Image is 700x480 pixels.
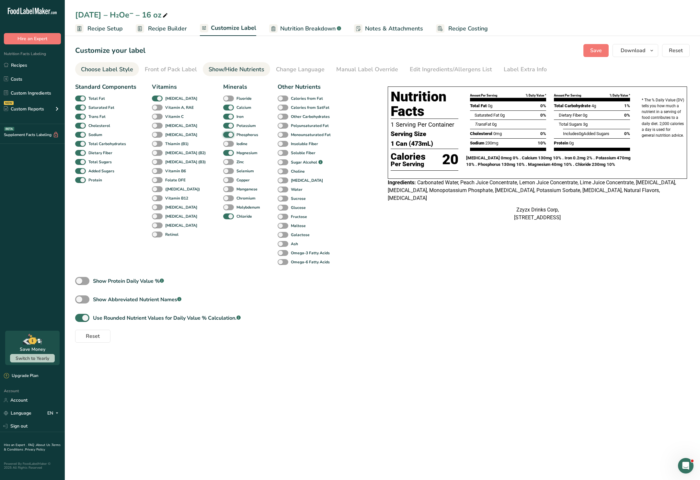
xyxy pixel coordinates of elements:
span: Carbonated Water, Peach Juice Concentrate, Lemon Juice Concentrate, Lime Juice Concentrate, [MEDI... [388,179,676,201]
span: Fat [475,122,491,127]
i: Trans [475,122,485,127]
b: Total Carbohydrates [88,141,126,147]
div: Amount Per Serving [554,93,581,98]
span: Save [590,47,602,54]
b: [MEDICAL_DATA] (B2) [165,150,206,156]
button: Reset [662,44,690,57]
b: Dietary Fiber [88,150,112,156]
b: Water [291,187,303,192]
span: 0% [540,103,546,109]
b: Maltose [291,223,306,229]
b: Trans Fat [88,114,106,120]
div: Vitamins [152,83,208,91]
span: Total Carbohydrate [554,103,591,108]
span: 0g [492,122,497,127]
div: Front of Pack Label [145,65,197,74]
span: Recipe Setup [87,24,123,33]
span: Notes & Attachments [365,24,423,33]
b: Polyunsaturated Fat [291,123,329,129]
div: Show Abbreviated Nutrient Names [93,296,181,303]
div: Zzyzx Drinks Corp, [STREET_ADDRESS] [388,206,687,222]
b: Sucrose [291,196,306,201]
b: Vitamin B12 [165,195,188,201]
button: Download [613,44,658,57]
div: Minerals [223,83,262,91]
a: Language [4,407,31,419]
div: Standard Components [75,83,136,91]
span: Protein [554,141,568,145]
p: 20 [442,149,458,170]
span: 3g [583,122,588,127]
a: Hire an Expert . [4,443,27,447]
button: Switch to Yearly [10,354,55,362]
a: Recipe Setup [75,21,123,36]
b: Calcium [236,105,251,110]
b: Fluoride [236,96,252,101]
div: Manual Label Override [336,65,398,74]
b: Total Fat [88,96,105,101]
b: [MEDICAL_DATA] [165,123,197,129]
span: 4g [591,103,596,108]
span: Switch to Yearly [16,355,49,361]
b: Folate DFE [165,177,186,183]
span: 0g [500,113,505,118]
span: 0g [569,141,574,145]
span: Sodium [470,141,484,145]
b: Soluble Fiber [291,150,316,156]
span: 0mg [493,131,502,136]
b: Iron [236,114,244,120]
b: Thiamin (B1) [165,141,189,147]
div: Upgrade Plan [4,373,38,379]
p: Calories [391,152,426,162]
span: Dietary Fiber [559,113,582,118]
b: Selenium [236,168,254,174]
div: BETA [4,127,14,131]
a: Privacy Policy [25,447,45,452]
div: Amount Per Serving [470,93,497,98]
span: 1% [624,103,630,109]
div: Save Money [20,346,45,353]
span: 230mg [485,141,498,145]
span: 0% [540,112,546,119]
div: Choose Label Style [81,65,133,74]
b: Zinc [236,159,244,165]
b: Insoluble Fiber [291,141,318,147]
h1: Nutrition Facts [391,89,458,119]
div: Show Protein Daily Value % [93,277,164,285]
div: Use Rounded Nutrient Values for Daily Value % Calculation. [93,314,241,322]
b: Chromium [236,195,256,201]
b: [MEDICAL_DATA] [165,132,197,138]
span: Download [621,47,645,54]
a: Recipe Builder [136,21,187,36]
span: Cholesterol [470,131,492,136]
b: Chloride [236,213,252,219]
div: Other Nutrients [278,83,333,91]
div: Show/Hide Nutrients [209,65,264,74]
b: Sugar Alcohol [291,159,317,165]
div: Label Extra Info [504,65,547,74]
span: Reset [669,47,683,54]
b: Sodium [88,132,102,138]
b: Iodine [236,141,247,147]
div: [DATE] – H₂Oe⁻ – 16 oz [75,9,169,21]
a: Customize Label [200,21,256,36]
b: Calories from Fat [291,96,323,101]
b: Vitamin B6 [165,168,186,174]
p: [MEDICAL_DATA] 0mcg 0% . Calcium 130mg 10% . Iron 0.2mg 2% . Potassium 470mg 10% . Phosphorus 130... [466,155,634,168]
a: Recipe Costing [436,21,488,36]
b: ([MEDICAL_DATA]) [165,186,200,192]
b: Galactose [291,232,310,238]
a: About Us . [36,443,52,447]
b: Omega-3 Fatty Acids [291,250,330,256]
b: Protein [88,177,102,183]
b: [MEDICAL_DATA] [165,204,197,210]
span: 0% [624,131,630,137]
span: Total Sugars [559,122,582,127]
b: [MEDICAL_DATA] [165,223,197,228]
span: Total Fat [470,103,487,108]
b: Phosphorus [236,132,258,138]
button: Hire an Expert [4,33,61,44]
b: Cholesterol [88,123,110,129]
b: [MEDICAL_DATA] [291,177,323,183]
span: Nutrition Breakdown [280,24,336,33]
